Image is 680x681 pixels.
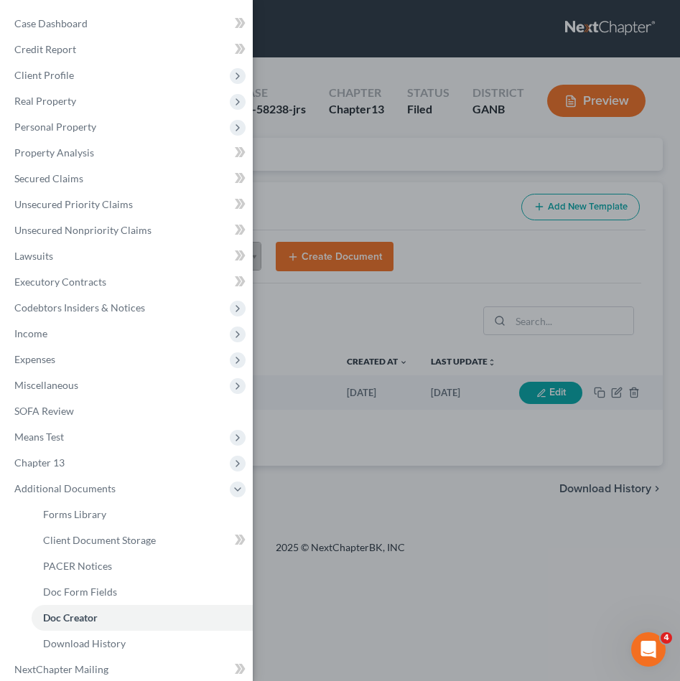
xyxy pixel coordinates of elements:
[14,121,96,133] span: Personal Property
[32,502,253,527] a: Forms Library
[14,405,74,417] span: SOFA Review
[32,527,253,553] a: Client Document Storage
[3,217,253,243] a: Unsecured Nonpriority Claims
[3,243,253,269] a: Lawsuits
[14,250,53,262] span: Lawsuits
[14,198,133,210] span: Unsecured Priority Claims
[14,663,108,675] span: NextChapter Mailing
[32,605,253,631] a: Doc Creator
[3,166,253,192] a: Secured Claims
[14,17,88,29] span: Case Dashboard
[32,579,253,605] a: Doc Form Fields
[43,586,117,598] span: Doc Form Fields
[14,172,83,184] span: Secured Claims
[43,637,126,649] span: Download History
[14,43,76,55] span: Credit Report
[43,534,156,546] span: Client Document Storage
[43,508,106,520] span: Forms Library
[14,301,145,314] span: Codebtors Insiders & Notices
[14,327,47,339] span: Income
[14,69,74,81] span: Client Profile
[32,631,253,657] a: Download History
[14,224,152,236] span: Unsecured Nonpriority Claims
[14,482,116,494] span: Additional Documents
[3,398,253,424] a: SOFA Review
[14,95,76,107] span: Real Property
[14,146,94,159] span: Property Analysis
[14,276,106,288] span: Executory Contracts
[14,456,65,469] span: Chapter 13
[3,192,253,217] a: Unsecured Priority Claims
[14,431,64,443] span: Means Test
[3,140,253,166] a: Property Analysis
[14,353,55,365] span: Expenses
[631,632,666,667] iframe: Intercom live chat
[43,611,98,624] span: Doc Creator
[661,632,672,644] span: 4
[14,379,78,391] span: Miscellaneous
[3,37,253,62] a: Credit Report
[3,11,253,37] a: Case Dashboard
[32,553,253,579] a: PACER Notices
[3,269,253,295] a: Executory Contracts
[43,560,112,572] span: PACER Notices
